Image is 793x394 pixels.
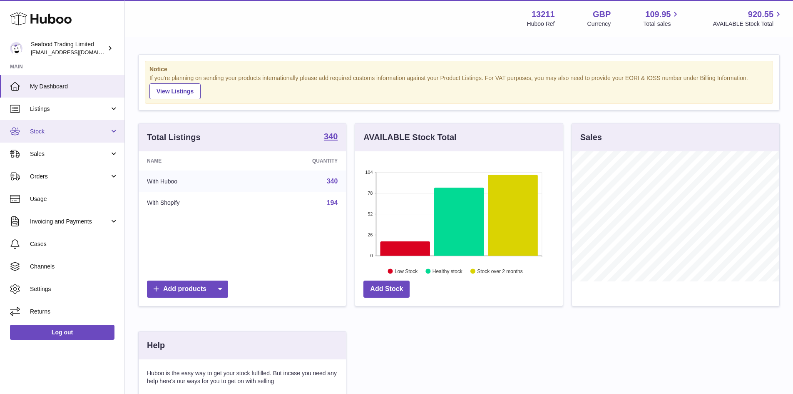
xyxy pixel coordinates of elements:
text: 52 [368,211,373,216]
a: Log out [10,325,114,340]
h3: Total Listings [147,132,201,143]
span: Sales [30,150,109,158]
text: 0 [370,253,373,258]
div: Huboo Ref [527,20,555,28]
td: With Shopify [139,192,251,214]
a: Add products [147,281,228,298]
span: 109.95 [645,9,671,20]
div: Seafood Trading Limited [31,40,106,56]
span: Usage [30,195,118,203]
span: Cases [30,240,118,248]
span: AVAILABLE Stock Total [713,20,783,28]
a: 194 [327,199,338,206]
span: Returns [30,308,118,316]
h3: Sales [580,132,602,143]
span: Orders [30,173,109,181]
div: Currency [587,20,611,28]
a: 340 [327,178,338,185]
strong: GBP [593,9,611,20]
text: 26 [368,232,373,237]
p: Huboo is the easy way to get your stock fulfilled. But incase you need any help here's our ways f... [147,369,338,385]
text: Low Stock [395,268,418,274]
span: Settings [30,285,118,293]
div: If you're planning on sending your products internationally please add required customs informati... [149,74,768,99]
h3: Help [147,340,165,351]
text: Stock over 2 months [477,268,523,274]
th: Quantity [251,151,346,171]
text: Healthy stock [433,268,463,274]
span: Stock [30,128,109,136]
span: Channels [30,263,118,271]
a: Add Stock [363,281,410,298]
span: 920.55 [748,9,773,20]
td: With Huboo [139,171,251,192]
text: 104 [365,170,373,175]
a: 340 [324,132,338,142]
span: Total sales [643,20,680,28]
span: [EMAIL_ADDRESS][DOMAIN_NAME] [31,49,122,55]
a: 109.95 Total sales [643,9,680,28]
strong: 340 [324,132,338,141]
strong: Notice [149,65,768,73]
img: online@rickstein.com [10,42,22,55]
span: Invoicing and Payments [30,218,109,226]
th: Name [139,151,251,171]
span: Listings [30,105,109,113]
h3: AVAILABLE Stock Total [363,132,456,143]
a: View Listings [149,83,201,99]
strong: 13211 [532,9,555,20]
a: 920.55 AVAILABLE Stock Total [713,9,783,28]
span: My Dashboard [30,83,118,90]
text: 78 [368,191,373,196]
